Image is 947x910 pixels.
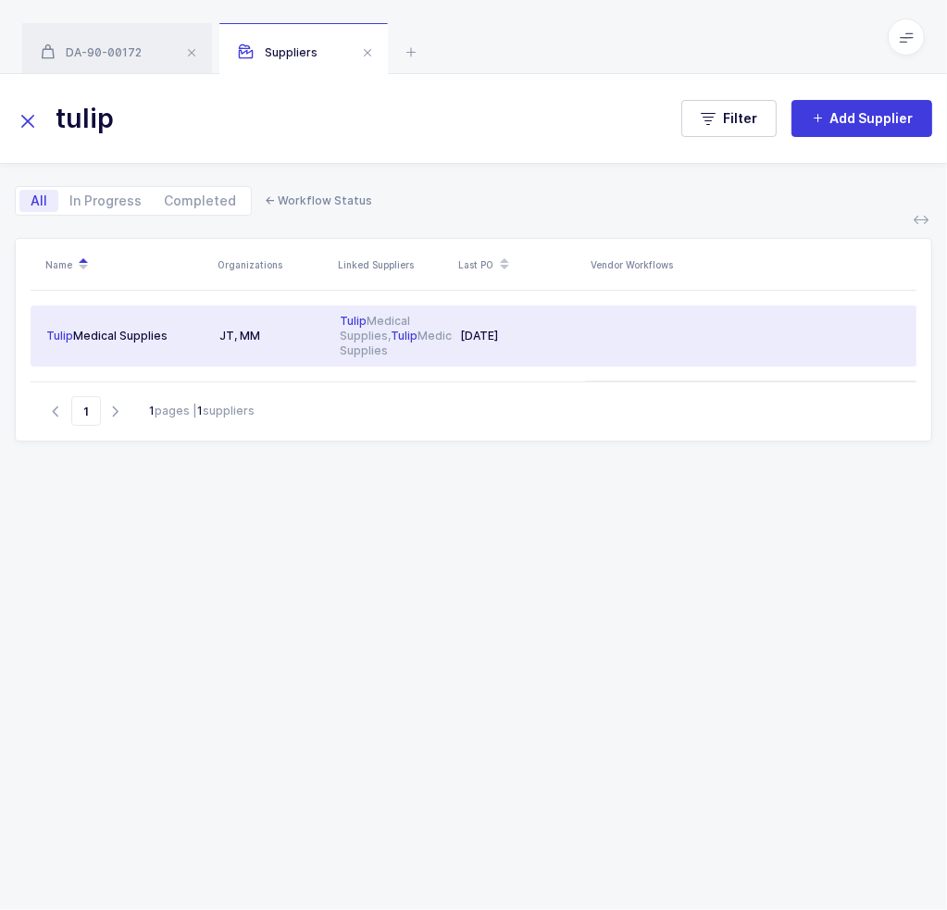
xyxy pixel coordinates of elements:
input: Search for Suppliers... [15,96,644,141]
span: Go to [71,396,101,426]
div: [DATE] [460,329,579,343]
span: DA-90-00172 [41,45,142,59]
b: 1 [197,404,203,418]
button: Add Supplier [791,100,932,137]
div: Organizations [218,257,327,272]
span: Filter [723,109,757,128]
span: In Progress [69,194,142,207]
div: Linked Suppliers [338,257,447,272]
span: Tulip [340,314,367,328]
div: pages | suppliers [149,403,255,419]
span: Suppliers [238,45,318,59]
div: Name [45,249,206,280]
span: All [31,194,47,207]
div: JT, MM [219,329,325,343]
button: Filter [681,100,777,137]
span: Completed [164,194,236,207]
span: ← Workflow Status [265,193,372,207]
b: 1 [149,404,155,418]
div: Last PO [458,249,580,280]
div: Vendor Workflows [591,257,902,272]
span: Add Supplier [829,109,913,128]
span: Tulip [46,329,73,343]
span: Tulip [391,329,417,343]
div: Medical Supplies [46,329,205,343]
div: Medical Supplies, Medical Supplies [340,314,445,358]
